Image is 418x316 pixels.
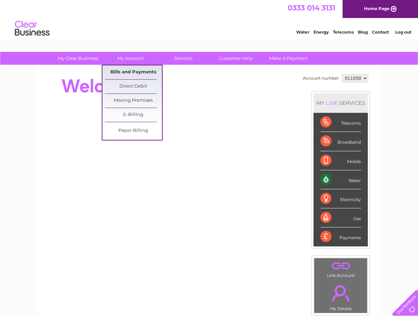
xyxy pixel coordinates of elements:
[358,29,368,35] a: Blog
[316,260,365,272] a: .
[207,52,264,65] a: Customer Help
[46,4,373,34] div: Clear Business is a trading name of Verastar Limited (registered in [GEOGRAPHIC_DATA] No. 3667643...
[313,93,368,113] div: MY SERVICES
[333,29,354,35] a: Telecoms
[260,52,317,65] a: Make A Payment
[320,208,361,227] div: Gas
[105,94,162,108] a: Moving Premises
[105,80,162,93] a: Direct Debit
[296,29,309,35] a: Water
[314,258,367,280] td: Link Account
[105,124,162,138] a: Paper Billing
[105,108,162,122] a: E-Billing
[325,100,339,106] div: LIVE
[320,189,361,208] div: Electricity
[320,151,361,170] div: Mobile
[320,113,361,132] div: Telecoms
[372,29,389,35] a: Contact
[313,29,329,35] a: Energy
[320,227,361,246] div: Payments
[395,29,411,35] a: Log out
[102,52,159,65] a: My Account
[320,170,361,189] div: Water
[155,52,212,65] a: Services
[15,18,50,39] img: logo.png
[288,3,335,12] a: 0333 014 3131
[314,279,367,313] td: My Details
[105,65,162,79] a: Bills and Payments
[49,52,107,65] a: My Clear Business
[301,72,340,84] td: Account number
[320,132,361,151] div: Broadband
[316,281,365,305] a: .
